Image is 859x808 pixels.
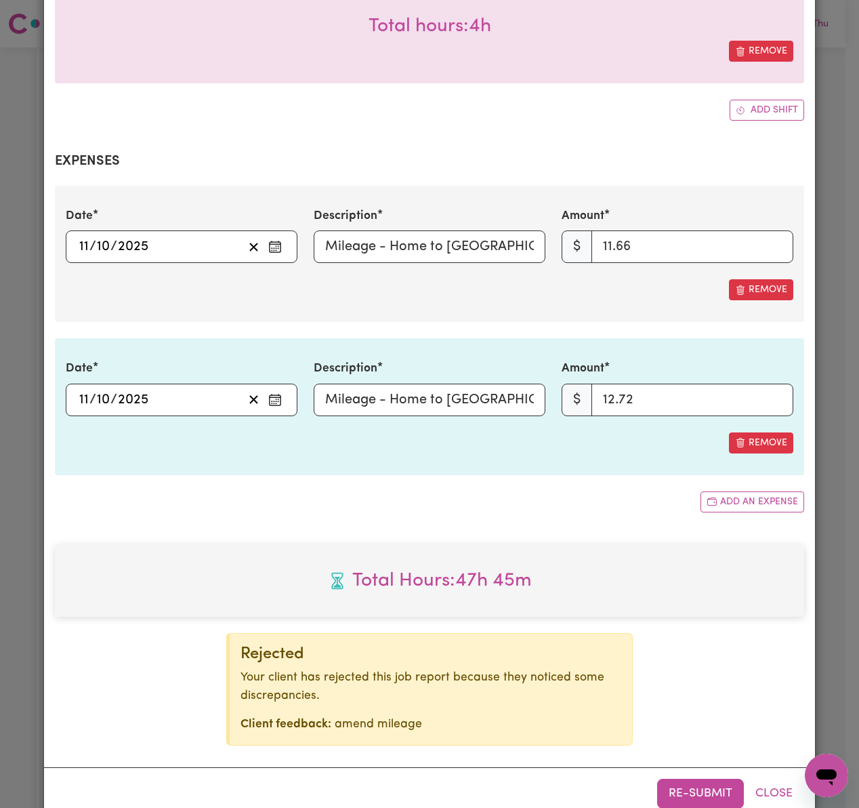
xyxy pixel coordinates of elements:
button: Clear date [243,390,264,410]
label: Amount [562,360,604,378]
input: -- [79,237,89,257]
button: Add another expense [700,491,804,512]
input: ---- [117,237,149,257]
span: $ [562,384,592,416]
span: $ [562,230,592,263]
button: Add another shift [730,100,804,121]
label: Amount [562,207,604,225]
span: / [89,239,96,254]
button: Remove this expense [729,432,793,453]
input: -- [96,237,110,257]
button: Remove this expense [729,279,793,300]
span: Total hours worked: 4 hours [369,17,491,36]
label: Description [314,207,377,225]
input: ---- [117,390,149,410]
h2: Expenses [55,153,804,169]
label: Date [66,207,93,225]
label: Date [66,360,93,378]
button: Enter the date of expense [264,237,286,257]
button: Enter the date of expense [264,390,286,410]
label: Description [314,360,377,378]
button: Remove this shift [729,41,793,62]
button: Clear date [243,237,264,257]
p: Your client has rejected this job report because they noticed some discrepancies. [240,669,621,705]
span: Rejected [240,646,304,662]
iframe: Button to launch messaging window [805,754,848,797]
span: Total hours worked: 47 hours 45 minutes [66,567,793,595]
span: / [110,392,117,407]
p: amend mileage [240,716,621,733]
input: -- [79,390,89,410]
input: Mileage - Home to Avondale Heights Library and Learning Centre to Home [314,384,545,416]
span: / [110,239,117,254]
span: / [89,392,96,407]
input: Mileage - Home to Maribyrnong Aquatic Centre to Home [314,230,545,263]
input: -- [96,390,110,410]
strong: Client feedback: [240,719,331,730]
